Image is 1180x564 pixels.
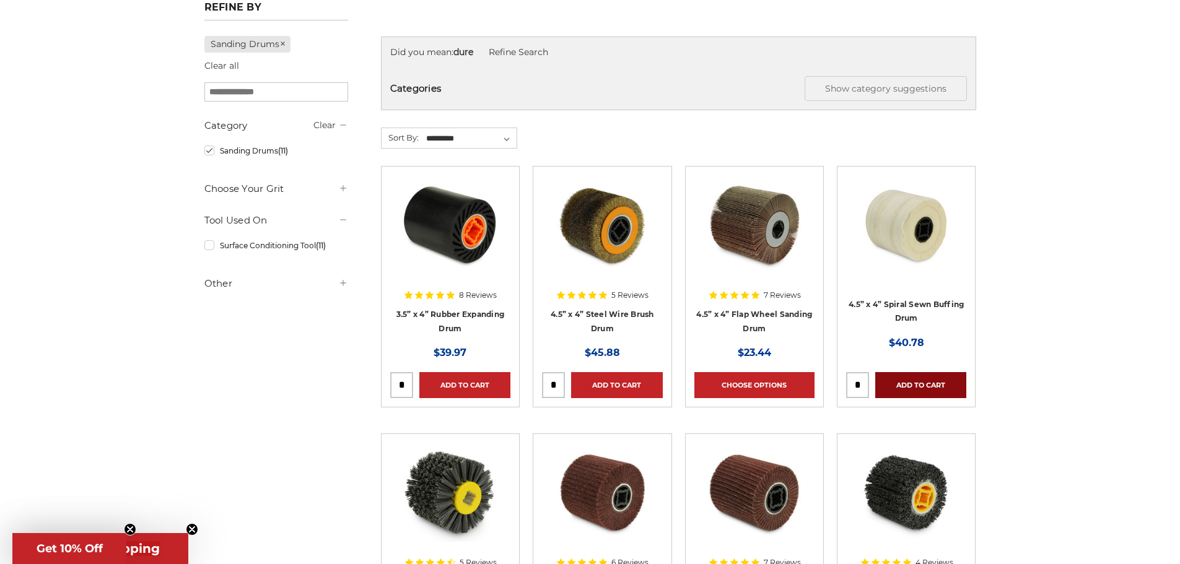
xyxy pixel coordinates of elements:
img: 4.5 inch x 4 inch Abrasive steel wire brush [553,175,652,274]
h5: Categories [390,76,967,101]
a: 4.5” x 4” Spiral Sewn Buffing Drum [849,300,964,323]
a: 4.5 Inch Muslin Spiral Sewn Buffing Drum [846,175,966,295]
a: Add to Cart [571,372,662,398]
a: Add to Cart [875,372,966,398]
span: $45.88 [585,347,620,358]
a: Sanding Drums [204,140,348,162]
label: Sort By: [382,128,419,147]
img: 3.5 inch rubber expanding drum for sanding belt [401,175,500,274]
a: 4.5” x 4” Steel Wire Brush Drum [551,310,654,333]
a: 4.5 inch x 4 inch Abrasive steel wire brush [542,175,662,295]
span: $23.44 [738,347,771,358]
a: Sanding Drums [204,36,291,53]
a: 4.5 Inch Surface Conditioning Finishing Drum [542,443,662,563]
a: 4.5 inch x 4 inch flap wheel sanding drum [694,175,815,295]
div: Get 10% OffClose teaser [12,533,126,564]
h5: Other [204,276,348,291]
span: 8 Reviews [459,292,497,299]
img: 4.5 inch x 4 inch Abrasive nylon brush [401,443,500,542]
a: Refine Search [489,46,548,58]
a: 4.5 inch x 4 inch Abrasive nylon brush [390,443,510,563]
img: 4.5 inch x 4 inch flap wheel sanding drum [705,175,804,274]
a: 4 inch interleaf flap wheel drum [694,443,815,563]
span: $40.78 [889,337,924,349]
span: $39.97 [434,347,466,358]
button: Close teaser [186,523,198,536]
a: 3.5” x 4” Rubber Expanding Drum [396,310,505,333]
span: (11) [316,241,326,250]
h5: Tool Used On [204,213,348,228]
img: 4.5 Inch Muslin Spiral Sewn Buffing Drum [857,175,956,274]
a: 4.5 inch x 4 inch paint stripping drum [846,443,966,563]
a: 3.5 inch rubber expanding drum for sanding belt [390,175,510,295]
strong: dure [453,46,473,58]
a: Choose Options [694,372,815,398]
select: Sort By: [424,129,517,148]
div: Get Free ShippingClose teaser [12,533,188,564]
button: Close teaser [124,523,136,536]
h5: Choose Your Grit [204,181,348,196]
span: (11) [278,146,288,155]
div: Did you mean: [390,46,967,59]
button: Show category suggestions [805,76,967,101]
span: Get 10% Off [37,542,103,555]
a: 4.5” x 4” Flap Wheel Sanding Drum [696,310,812,333]
img: 4.5 Inch Surface Conditioning Finishing Drum [553,443,652,542]
a: Clear [313,119,336,131]
a: Clear all [204,60,239,71]
a: Add to Cart [419,372,510,398]
h5: Refine by [204,1,348,20]
img: 4.5 inch x 4 inch paint stripping drum [857,443,956,542]
h5: Category [204,118,348,133]
a: Surface Conditioning Tool [204,235,348,256]
span: 7 Reviews [764,292,801,299]
span: 5 Reviews [611,292,649,299]
img: 4 inch interleaf flap wheel drum [705,443,804,542]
